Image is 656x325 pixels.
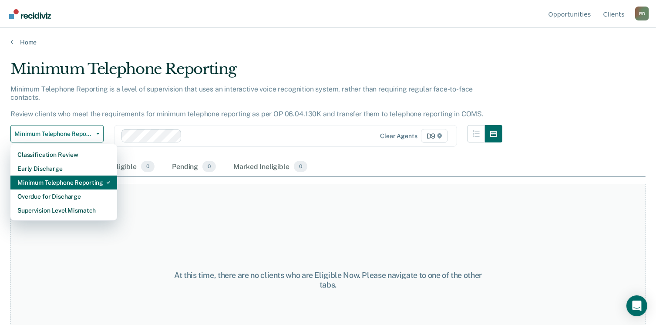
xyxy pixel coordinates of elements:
div: Classification Review [17,148,110,162]
img: Recidiviz [9,9,51,19]
button: Profile dropdown button [635,7,649,20]
div: Marked Ineligible0 [232,157,309,176]
button: Minimum Telephone Reporting [10,125,104,142]
div: Minimum Telephone Reporting [10,60,502,85]
div: R D [635,7,649,20]
div: Early Discharge [17,162,110,176]
div: Minimum Telephone Reporting [17,176,110,190]
div: Supervision Level Mismatch [17,203,110,217]
div: Open Intercom Messenger [626,295,647,316]
span: Minimum Telephone Reporting [14,130,93,138]
span: 0 [202,161,216,172]
div: At this time, there are no clients who are Eligible Now. Please navigate to one of the other tabs. [169,271,487,289]
div: Almost Eligible0 [86,157,156,176]
div: Dropdown Menu [10,144,117,221]
span: D9 [421,129,448,143]
div: Clear agents [380,132,417,140]
div: Overdue for Discharge [17,190,110,203]
a: Home [10,38,646,46]
span: 0 [294,161,307,172]
span: 0 [141,161,155,172]
p: Minimum Telephone Reporting is a level of supervision that uses an interactive voice recognition ... [10,85,484,118]
div: Pending0 [170,157,218,176]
